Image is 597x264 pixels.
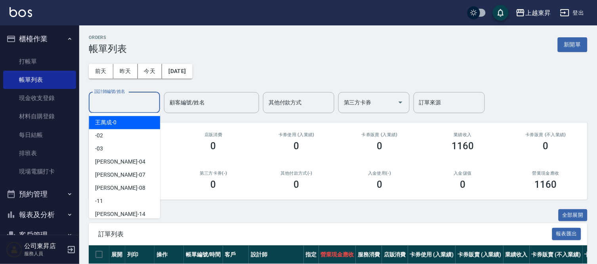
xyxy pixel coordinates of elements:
button: 報表及分析 [3,204,76,225]
h2: 其他付款方式(-) [265,171,329,176]
h3: 1160 [535,179,557,190]
h2: ORDERS [89,35,127,40]
th: 展開 [109,245,125,264]
h2: 業績收入 [431,132,495,137]
th: 操作 [154,245,184,264]
a: 報表匯出 [552,230,582,237]
a: 現場電腦打卡 [3,162,76,181]
h2: 入金儲值 [431,171,495,176]
button: 今天 [138,64,162,79]
th: 客戶 [223,245,249,264]
th: 業績收入 [504,245,530,264]
h2: 入金使用(-) [347,171,412,176]
th: 卡券使用 (入業績) [408,245,456,264]
h3: 0 [460,179,465,190]
button: 上越東昇 [513,5,554,21]
img: Person [6,242,22,258]
th: 帳單編號/時間 [184,245,223,264]
th: 指定 [304,245,319,264]
button: 預約管理 [3,184,76,204]
img: Logo [10,7,32,17]
span: -11 [95,197,103,205]
h2: 第三方卡券(-) [181,171,246,176]
a: 現金收支登錄 [3,89,76,107]
h3: 0 [294,141,299,152]
button: save [493,5,509,21]
th: 設計師 [249,245,303,264]
label: 設計師編號/姓名 [94,89,125,94]
h3: 帳單列表 [89,43,127,54]
span: -03 [95,145,103,153]
button: 報表匯出 [552,228,582,240]
div: 上越東昇 [525,8,551,18]
span: [PERSON_NAME] -04 [95,158,145,166]
h2: 營業現金應收 [514,171,578,176]
h3: 0 [294,179,299,190]
button: 新開單 [558,37,587,52]
button: Open [394,96,407,109]
span: [PERSON_NAME] -08 [95,184,145,192]
span: [PERSON_NAME] -14 [95,210,145,218]
h2: 卡券販賣 (不入業績) [514,132,578,137]
a: 新開單 [558,40,587,48]
th: 卡券販賣 (不入業績) [530,245,583,264]
a: 材料自購登錄 [3,107,76,125]
span: 訂單列表 [98,230,552,238]
span: -02 [95,131,103,140]
h3: 0 [211,179,216,190]
th: 服務消費 [356,245,382,264]
h2: 卡券使用 (入業績) [265,132,329,137]
button: 全部展開 [559,209,588,222]
button: [DATE] [162,64,192,79]
span: 王萬成 -0 [95,118,116,127]
a: 每日結帳 [3,126,76,144]
a: 排班表 [3,144,76,162]
p: 服務人員 [24,250,65,257]
a: 帳單列表 [3,71,76,89]
h3: 1160 [452,141,474,152]
h3: 0 [377,141,382,152]
button: 客戶管理 [3,225,76,245]
h3: 0 [211,141,216,152]
a: 打帳單 [3,52,76,71]
th: 店販消費 [382,245,408,264]
button: 前天 [89,64,113,79]
h2: 卡券販賣 (入業績) [347,132,412,137]
h3: 0 [543,141,549,152]
th: 卡券販賣 (入業績) [456,245,504,264]
span: [PERSON_NAME] -07 [95,171,145,179]
h2: 店販消費 [181,132,246,137]
h3: 0 [377,179,382,190]
th: 列印 [125,245,154,264]
button: 櫃檯作業 [3,29,76,49]
button: 昨天 [113,64,138,79]
th: 營業現金應收 [319,245,356,264]
button: 登出 [557,6,587,20]
h5: 公司東昇店 [24,242,65,250]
